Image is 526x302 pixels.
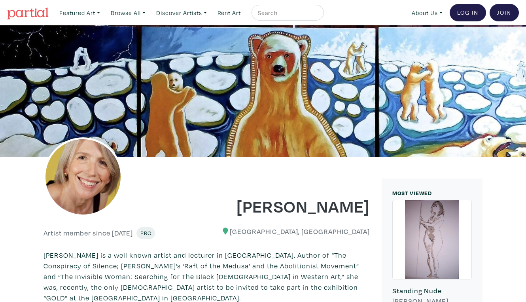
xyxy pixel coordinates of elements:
a: About Us [408,5,446,21]
img: phpThumb.php [44,137,123,217]
a: Rent Art [214,5,244,21]
input: Search [257,8,316,18]
a: Featured Art [56,5,104,21]
a: Discover Artists [153,5,210,21]
small: MOST VIEWED [392,189,432,197]
h6: [GEOGRAPHIC_DATA], [GEOGRAPHIC_DATA] [213,227,370,236]
h6: Standing Nude [392,287,472,295]
span: Pro [140,229,151,237]
a: Browse All [107,5,149,21]
a: Log In [450,4,486,21]
h6: Artist member since [DATE] [44,229,133,237]
h1: [PERSON_NAME] [213,195,370,217]
a: Join [490,4,519,21]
